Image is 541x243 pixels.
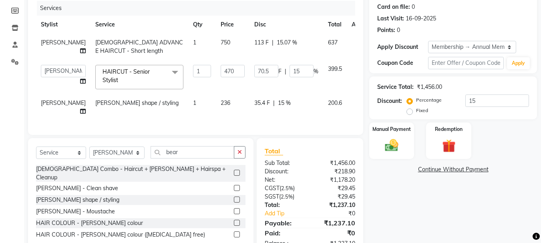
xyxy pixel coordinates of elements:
[328,99,342,106] span: 200.6
[310,201,361,209] div: ₹1,237.10
[265,193,279,200] span: SGST
[371,165,535,174] a: Continue Without Payment
[416,107,428,114] label: Fixed
[95,39,183,54] span: [DEMOGRAPHIC_DATA] ADVANCE HAIRCUT - Short length
[272,38,274,47] span: |
[281,193,293,200] span: 2.5%
[249,16,323,34] th: Disc
[428,57,504,69] input: Enter Offer / Coupon Code
[328,65,342,72] span: 399.5
[277,38,297,47] span: 15.07 %
[193,99,196,106] span: 1
[377,97,402,105] div: Discount:
[36,184,118,193] div: [PERSON_NAME] - Clean shave
[310,193,361,201] div: ₹29.45
[41,99,86,106] span: [PERSON_NAME]
[259,209,318,218] a: Add Tip
[95,99,179,106] span: [PERSON_NAME] shape / styling
[438,138,460,154] img: _gift.svg
[310,159,361,167] div: ₹1,456.00
[259,201,310,209] div: Total:
[36,207,115,216] div: [PERSON_NAME] - Moustache
[323,16,347,34] th: Total
[397,26,400,34] div: 0
[278,67,282,76] span: F
[36,196,119,204] div: [PERSON_NAME] shape / styling
[417,83,442,91] div: ₹1,456.00
[377,59,428,67] div: Coupon Code
[259,218,310,228] div: Payable:
[254,99,270,107] span: 35.4 F
[310,218,361,228] div: ₹1,237.10
[310,228,361,238] div: ₹0
[285,67,286,76] span: |
[347,16,373,34] th: Action
[36,165,231,182] div: [DEMOGRAPHIC_DATA] Combo - Haircut + [PERSON_NAME] + Hairspa + Cleanup
[406,14,436,23] div: 16-09-2025
[381,138,402,153] img: _cash.svg
[103,68,150,84] span: HAIRCUT - Senior Stylist
[310,184,361,193] div: ₹29.45
[265,185,280,192] span: CGST
[259,159,310,167] div: Sub Total:
[91,16,188,34] th: Service
[435,126,463,133] label: Redemption
[377,14,404,23] div: Last Visit:
[259,228,310,238] div: Paid:
[377,83,414,91] div: Service Total:
[36,219,143,227] div: HAIR COLOUR - [PERSON_NAME] colour
[259,184,310,193] div: ( )
[36,231,205,239] div: HAIR COLOUR - [PERSON_NAME] colour ([MEDICAL_DATA] free)
[259,176,310,184] div: Net:
[377,43,428,51] div: Apply Discount
[193,39,196,46] span: 1
[259,193,310,201] div: ( )
[314,67,318,76] span: %
[221,39,230,46] span: 750
[216,16,249,34] th: Price
[281,185,293,191] span: 2.5%
[310,176,361,184] div: ₹1,178.20
[377,26,395,34] div: Points:
[273,99,275,107] span: |
[118,76,122,84] a: x
[310,167,361,176] div: ₹218.90
[221,99,230,106] span: 236
[254,38,269,47] span: 113 F
[188,16,216,34] th: Qty
[507,57,530,69] button: Apply
[416,96,442,104] label: Percentage
[412,3,415,11] div: 0
[259,167,310,176] div: Discount:
[36,16,91,34] th: Stylist
[41,39,86,46] span: [PERSON_NAME]
[151,146,234,159] input: Search or Scan
[328,39,338,46] span: 637
[372,126,411,133] label: Manual Payment
[278,99,291,107] span: 15 %
[265,147,283,155] span: Total
[37,1,361,16] div: Services
[377,3,410,11] div: Card on file:
[319,209,362,218] div: ₹0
